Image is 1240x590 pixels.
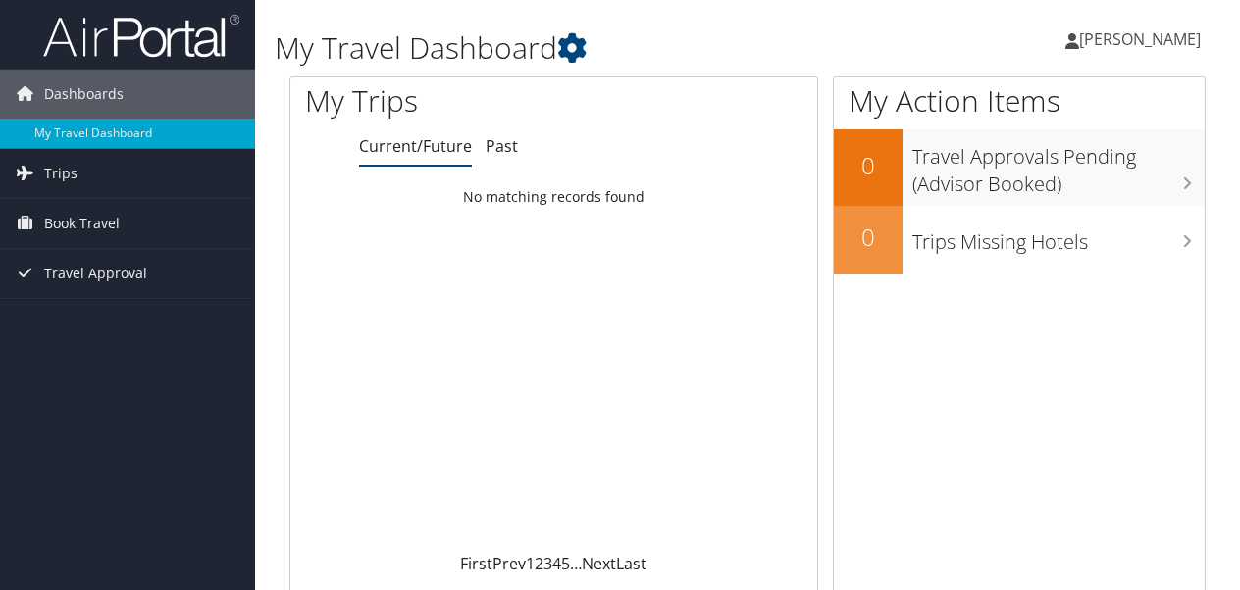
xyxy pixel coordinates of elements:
[834,149,903,182] h2: 0
[1079,28,1201,50] span: [PERSON_NAME]
[543,553,552,574] a: 3
[305,80,583,122] h1: My Trips
[561,553,570,574] a: 5
[552,553,561,574] a: 4
[44,249,147,298] span: Travel Approval
[526,553,535,574] a: 1
[535,553,543,574] a: 2
[44,70,124,119] span: Dashboards
[912,133,1205,198] h3: Travel Approvals Pending (Advisor Booked)
[570,553,582,574] span: …
[359,135,472,157] a: Current/Future
[44,199,120,248] span: Book Travel
[834,129,1205,205] a: 0Travel Approvals Pending (Advisor Booked)
[43,13,239,59] img: airportal-logo.png
[44,149,77,198] span: Trips
[834,206,1205,274] a: 0Trips Missing Hotels
[912,219,1205,256] h3: Trips Missing Hotels
[460,553,492,574] a: First
[290,179,817,215] td: No matching records found
[486,135,518,157] a: Past
[492,553,526,574] a: Prev
[582,553,616,574] a: Next
[834,221,903,254] h2: 0
[834,80,1205,122] h1: My Action Items
[1065,10,1220,69] a: [PERSON_NAME]
[616,553,646,574] a: Last
[275,27,905,69] h1: My Travel Dashboard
